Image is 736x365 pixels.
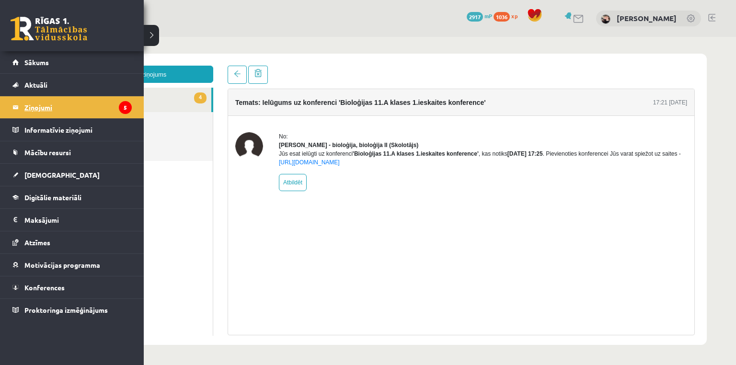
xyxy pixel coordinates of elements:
[12,96,132,118] a: Ziņojumi5
[314,114,440,120] b: 'Bioloģijas 11.A klases 1.ieskaites konference'
[29,75,174,100] a: Nosūtītie
[29,29,175,46] a: Jauns ziņojums
[29,51,173,75] a: 4Ienākošie
[12,74,132,96] a: Aktuāli
[24,58,49,67] span: Sākums
[29,100,174,124] a: Dzēstie
[467,12,483,22] span: 2917
[24,193,81,202] span: Digitālie materiāli
[494,12,522,20] a: 1036 xp
[511,12,517,20] span: xp
[24,306,108,314] span: Proktoringa izmēģinājums
[197,95,225,123] img: Elza Saulīte - bioloģija, bioloģija II
[241,137,268,154] a: Atbildēt
[24,209,132,231] legend: Maksājumi
[467,12,492,20] a: 2917 mP
[494,12,510,22] span: 1036
[119,101,132,114] i: 5
[484,12,492,20] span: mP
[24,261,100,269] span: Motivācijas programma
[12,141,132,163] a: Mācību resursi
[12,254,132,276] a: Motivācijas programma
[24,171,100,179] span: [DEMOGRAPHIC_DATA]
[617,13,677,23] a: [PERSON_NAME]
[241,105,380,112] strong: [PERSON_NAME] - bioloģija, bioloģija II (Skolotājs)
[241,95,649,104] div: No:
[24,96,132,118] legend: Ziņojumi
[12,299,132,321] a: Proktoringa izmēģinājums
[469,114,505,120] b: [DATE] 17:25
[601,14,610,24] img: Riana Šulcase
[12,164,132,186] a: [DEMOGRAPHIC_DATA]
[24,119,132,141] legend: Informatīvie ziņojumi
[12,276,132,298] a: Konferences
[12,186,132,208] a: Digitālie materiāli
[12,209,132,231] a: Maksājumi
[241,122,301,129] a: [URL][DOMAIN_NAME]
[12,231,132,253] a: Atzīmes
[156,56,168,67] span: 4
[24,80,47,89] span: Aktuāli
[12,51,132,73] a: Sākums
[24,238,50,247] span: Atzīmes
[11,17,87,41] a: Rīgas 1. Tālmācības vidusskola
[197,62,448,69] h4: Temats: Ielūgums uz konferenci 'Bioloģijas 11.A klases 1.ieskaites konference'
[24,148,71,157] span: Mācību resursi
[12,119,132,141] a: Informatīvie ziņojumi
[615,61,649,70] div: 17:21 [DATE]
[24,283,65,292] span: Konferences
[241,113,649,130] div: Jūs esat ielūgti uz konferenci , kas notiks . Pievienoties konferencei Jūs varat spiežot uz saites -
